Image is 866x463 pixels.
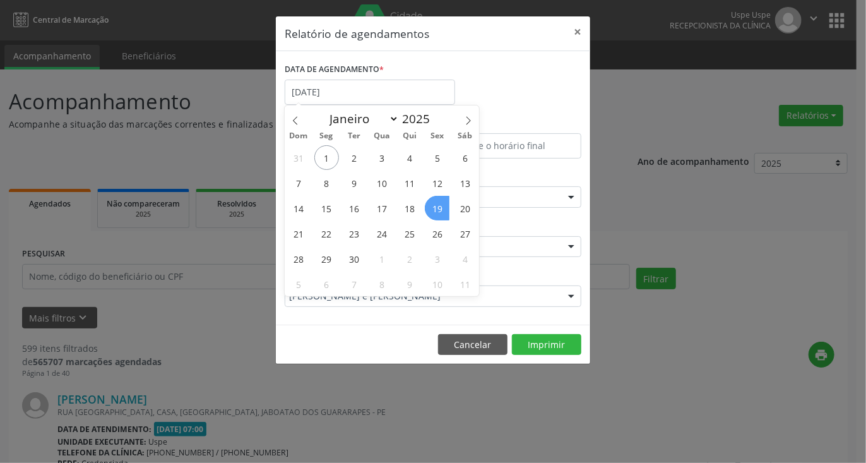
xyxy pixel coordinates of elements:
label: ATÉ [436,114,581,133]
span: Qui [396,132,424,140]
span: Outubro 1, 2025 [370,246,394,271]
span: Setembro 14, 2025 [287,196,311,220]
label: DATA DE AGENDAMENTO [285,60,384,80]
span: Setembro 1, 2025 [314,145,339,170]
span: Setembro 23, 2025 [342,221,367,246]
span: Outubro 4, 2025 [453,246,477,271]
span: Setembro 24, 2025 [370,221,394,246]
span: Outubro 2, 2025 [397,246,422,271]
span: Setembro 16, 2025 [342,196,367,220]
span: Setembro 20, 2025 [453,196,477,220]
span: Setembro 28, 2025 [287,246,311,271]
span: Setembro 15, 2025 [314,196,339,220]
button: Close [565,16,590,47]
input: Selecione uma data ou intervalo [285,80,455,105]
span: Ter [340,132,368,140]
span: Setembro 25, 2025 [397,221,422,246]
h5: Relatório de agendamentos [285,25,429,42]
span: Setembro 26, 2025 [425,221,449,246]
span: Setembro 5, 2025 [425,145,449,170]
span: Setembro 19, 2025 [425,196,449,220]
span: Setembro 8, 2025 [314,171,339,195]
button: Cancelar [438,334,507,356]
span: Setembro 30, 2025 [342,246,367,271]
span: Outubro 7, 2025 [342,272,367,296]
span: Setembro 10, 2025 [370,171,394,195]
span: Setembro 6, 2025 [453,145,477,170]
span: Sáb [451,132,479,140]
span: Outubro 9, 2025 [397,272,422,296]
span: Setembro 27, 2025 [453,221,477,246]
span: Agosto 31, 2025 [287,145,311,170]
span: Outubro 8, 2025 [370,272,394,296]
span: Setembro 21, 2025 [287,221,311,246]
span: Setembro 22, 2025 [314,221,339,246]
span: Setembro 7, 2025 [287,171,311,195]
span: Setembro 18, 2025 [397,196,422,220]
span: Sex [424,132,451,140]
input: Year [399,111,441,127]
span: Setembro 29, 2025 [314,246,339,271]
span: Seg [312,132,340,140]
span: Outubro 10, 2025 [425,272,449,296]
span: Setembro 17, 2025 [370,196,394,220]
span: Qua [368,132,396,140]
span: Outubro 3, 2025 [425,246,449,271]
span: Outubro 6, 2025 [314,272,339,296]
span: Setembro 12, 2025 [425,171,449,195]
button: Imprimir [512,334,581,356]
span: Setembro 13, 2025 [453,171,477,195]
span: Setembro 2, 2025 [342,145,367,170]
span: Setembro 11, 2025 [397,171,422,195]
span: Setembro 9, 2025 [342,171,367,195]
span: Setembro 3, 2025 [370,145,394,170]
span: Outubro 5, 2025 [287,272,311,296]
select: Month [323,110,399,128]
span: Dom [285,132,312,140]
span: Setembro 4, 2025 [397,145,422,170]
input: Selecione o horário final [436,133,581,159]
span: Outubro 11, 2025 [453,272,477,296]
